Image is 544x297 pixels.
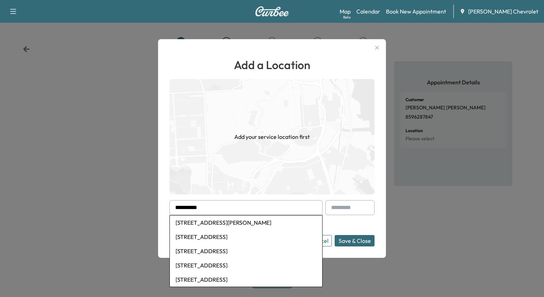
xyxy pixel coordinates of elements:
[234,132,310,141] h1: Add your service location first
[170,244,322,258] li: [STREET_ADDRESS]
[356,7,380,16] a: Calendar
[169,79,375,194] img: empty-map-CL6vilOE.png
[386,7,446,16] a: Book New Appointment
[335,235,375,246] button: Save & Close
[170,215,322,230] li: [STREET_ADDRESS][PERSON_NAME]
[343,15,351,20] div: Beta
[170,230,322,244] li: [STREET_ADDRESS]
[468,7,538,16] span: [PERSON_NAME] Chevrolet
[255,6,289,16] img: Curbee Logo
[340,7,351,16] a: MapBeta
[170,272,322,287] li: [STREET_ADDRESS]
[170,258,322,272] li: [STREET_ADDRESS]
[169,56,375,73] h1: Add a Location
